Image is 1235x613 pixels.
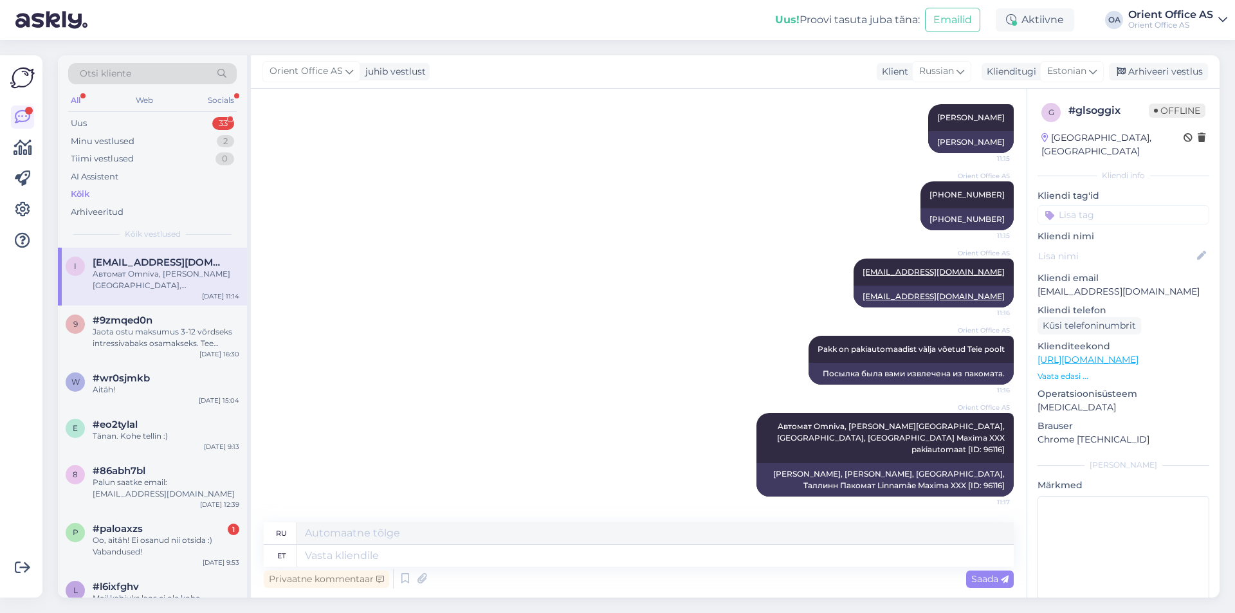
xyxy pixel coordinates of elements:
span: #paloaxzs [93,523,143,535]
div: 0 [215,152,234,165]
div: [DATE] 9:53 [203,558,239,567]
div: Oo, aitäh! Ei osanud nii otsida :) Vabandused! [93,535,239,558]
a: [EMAIL_ADDRESS][DOMAIN_NAME] [863,291,1005,301]
p: Brauser [1038,419,1209,433]
span: #wr0sjmkb [93,372,150,384]
p: [EMAIL_ADDRESS][DOMAIN_NAME] [1038,285,1209,298]
div: [PERSON_NAME] [928,131,1014,153]
span: Orient Office AS [958,171,1010,181]
div: Aвтомат Omniva, [PERSON_NAME][GEOGRAPHIC_DATA], [GEOGRAPHIC_DATA], [GEOGRAPHIC_DATA] Maxima XXX p... [93,268,239,291]
div: Klient [877,65,908,78]
span: #86abh7bl [93,465,145,477]
span: 11:16 [962,308,1010,318]
span: 11:15 [962,231,1010,241]
span: e [73,423,78,433]
div: Aitäh! [93,384,239,396]
span: iljinaa@bk.ru [93,257,226,268]
span: #l6ixfghv [93,581,139,592]
p: Klienditeekond [1038,340,1209,353]
span: Kõik vestlused [125,228,181,240]
span: i [74,261,77,271]
span: l [73,585,78,595]
div: [DATE] 15:04 [199,396,239,405]
span: Orient Office AS [270,64,343,78]
p: Chrome [TECHNICAL_ID] [1038,433,1209,446]
span: p [73,527,78,537]
div: Arhiveeritud [71,206,123,219]
div: Aktiivne [996,8,1074,32]
div: Klienditugi [982,65,1036,78]
div: Minu vestlused [71,135,134,148]
div: Kõik [71,188,89,201]
span: w [71,377,80,387]
div: Orient Office AS [1128,10,1213,20]
a: [URL][DOMAIN_NAME] [1038,354,1139,365]
div: Küsi telefoninumbrit [1038,317,1141,334]
div: Tänan. Kohe tellin :) [93,430,239,442]
span: Russian [919,64,954,78]
span: Saada [971,573,1009,585]
span: 8 [73,470,78,479]
div: [PHONE_NUMBER] [920,208,1014,230]
div: [DATE] 12:39 [200,500,239,509]
a: [EMAIL_ADDRESS][DOMAIN_NAME] [863,267,1005,277]
p: Kliendi telefon [1038,304,1209,317]
div: Palun saatke email: [EMAIL_ADDRESS][DOMAIN_NAME] [93,477,239,500]
span: 9 [73,319,78,329]
div: Privaatne kommentaar [264,571,389,588]
span: Estonian [1047,64,1086,78]
p: Kliendi email [1038,271,1209,285]
div: Web [133,92,156,109]
span: 11:15 [962,154,1010,163]
span: 11:16 [962,385,1010,395]
span: Aвтомат Omniva, [PERSON_NAME][GEOGRAPHIC_DATA], [GEOGRAPHIC_DATA], [GEOGRAPHIC_DATA] Maxima XXX p... [777,421,1007,454]
p: Märkmed [1038,479,1209,492]
p: [MEDICAL_DATA] [1038,401,1209,414]
div: [GEOGRAPHIC_DATA], [GEOGRAPHIC_DATA] [1041,131,1184,158]
div: 1 [228,524,239,535]
p: Operatsioonisüsteem [1038,387,1209,401]
div: Посылка была вами извлечена из пакомата. [809,363,1014,385]
div: All [68,92,83,109]
div: [DATE] 11:14 [202,291,239,301]
img: Askly Logo [10,66,35,90]
span: g [1048,107,1054,117]
p: Kliendi tag'id [1038,189,1209,203]
b: Uus! [775,14,800,26]
div: [PERSON_NAME], [PERSON_NAME], [GEOGRAPHIC_DATA], Таллинн Пакомат Linnamäe Maxima XXX [ID: 96116] [756,463,1014,497]
span: Pakk on pakiautomaadist välja võetud Teie poolt [818,344,1005,354]
div: Tiimi vestlused [71,152,134,165]
span: Orient Office AS [958,325,1010,335]
span: Otsi kliente [80,67,131,80]
p: Vaata edasi ... [1038,371,1209,382]
span: Orient Office AS [958,248,1010,258]
div: Proovi tasuta juba täna: [775,12,920,28]
div: et [277,545,286,567]
div: AI Assistent [71,170,118,183]
div: juhib vestlust [360,65,426,78]
div: Meil kahjuks laos ei ole kohe [93,592,239,604]
span: 11:17 [962,497,1010,507]
div: Orient Office AS [1128,20,1213,30]
input: Lisa tag [1038,205,1209,224]
span: Offline [1149,104,1205,118]
span: Orient Office AS [958,403,1010,412]
span: #9zmqed0n [93,315,152,326]
div: ru [276,522,287,544]
a: Orient Office ASOrient Office AS [1128,10,1227,30]
div: Socials [205,92,237,109]
div: [DATE] 9:13 [204,442,239,452]
div: # glsoggix [1068,103,1149,118]
div: Jaota ostu maksumus 3-12 võrdseks intressivabaks osamakseks. Tee esimene makse järgmisel kuul ja ... [93,326,239,349]
span: #eo2tylal [93,419,138,430]
div: Kliendi info [1038,170,1209,181]
div: 2 [217,135,234,148]
button: Emailid [925,8,980,32]
div: Arhiveeri vestlus [1109,63,1208,80]
div: Uus [71,117,87,130]
div: [PERSON_NAME] [1038,459,1209,471]
div: OA [1105,11,1123,29]
div: [DATE] 16:30 [199,349,239,359]
p: Kliendi nimi [1038,230,1209,243]
span: [PHONE_NUMBER] [929,190,1005,199]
